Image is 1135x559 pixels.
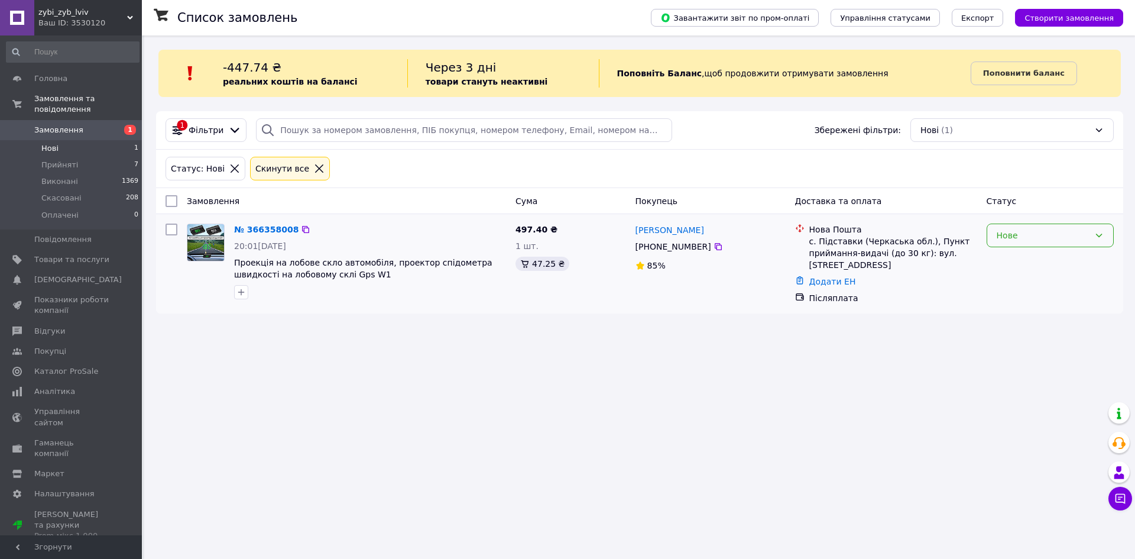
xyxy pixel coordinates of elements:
[187,196,239,206] span: Замовлення
[41,210,79,221] span: Оплачені
[134,143,138,154] span: 1
[34,468,64,479] span: Маркет
[234,225,299,234] a: № 366358008
[34,234,92,245] span: Повідомлення
[515,225,557,234] span: 497.40 ₴
[34,274,122,285] span: [DEMOGRAPHIC_DATA]
[809,292,977,304] div: Післяплата
[635,196,677,206] span: Покупець
[189,124,223,136] span: Фільтри
[1024,14,1114,22] span: Створити замовлення
[920,124,939,136] span: Нові
[34,295,109,316] span: Показники роботи компанії
[997,229,1089,242] div: Нове
[168,162,227,175] div: Статус: Нові
[124,125,136,135] span: 1
[987,196,1017,206] span: Статус
[256,118,672,142] input: Пошук за номером замовлення, ПІБ покупця, номером телефону, Email, номером накладної
[1015,9,1123,27] button: Створити замовлення
[983,69,1065,77] b: Поповнити баланс
[134,210,138,221] span: 0
[122,176,138,187] span: 1369
[34,366,98,377] span: Каталог ProSale
[34,386,75,397] span: Аналітика
[181,64,199,82] img: :exclamation:
[617,69,702,78] b: Поповніть Баланс
[831,9,940,27] button: Управління статусами
[660,12,809,23] span: Завантажити звіт по пром-оплаті
[34,438,109,459] span: Гаманець компанії
[34,125,83,135] span: Замовлення
[633,238,714,255] div: [PHONE_NUMBER]
[126,193,138,203] span: 208
[187,224,224,261] img: Фото товару
[187,224,225,261] a: Фото товару
[515,196,537,206] span: Cума
[234,258,492,279] a: Проекція на лобове скло автомобіля, проектор спідометра швидкості на лобовому склі Gps W1
[1108,487,1132,510] button: Чат з покупцем
[34,326,65,337] span: Відгуки
[426,60,497,75] span: Через 3 дні
[426,77,548,86] b: товари стануть неактивні
[41,193,82,203] span: Скасовані
[177,11,297,25] h1: Список замовлень
[941,125,953,135] span: (1)
[34,93,142,115] span: Замовлення та повідомлення
[34,509,109,542] span: [PERSON_NAME] та рахунки
[815,124,901,136] span: Збережені фільтри:
[41,160,78,170] span: Прийняті
[34,531,109,541] div: Prom мікс 1 000
[223,77,358,86] b: реальних коштів на балансі
[1003,12,1123,22] a: Створити замовлення
[38,18,142,28] div: Ваш ID: 3530120
[647,261,666,270] span: 85%
[809,277,856,286] a: Додати ЕН
[234,241,286,251] span: 20:01[DATE]
[6,41,140,63] input: Пошук
[961,14,994,22] span: Експорт
[41,143,59,154] span: Нові
[840,14,930,22] span: Управління статусами
[134,160,138,170] span: 7
[34,254,109,265] span: Товари та послуги
[809,235,977,271] div: с. Підставки (Черкаська обл.), Пункт приймання-видачі (до 30 кг): вул. [STREET_ADDRESS]
[38,7,127,18] span: zybi_zyb_lviv
[34,489,95,499] span: Налаштування
[515,241,539,251] span: 1 шт.
[795,196,882,206] span: Доставка та оплата
[971,62,1077,85] a: Поповнити баланс
[223,60,281,75] span: -447.74 ₴
[34,346,66,357] span: Покупці
[41,176,78,187] span: Виконані
[515,257,569,271] div: 47.25 ₴
[952,9,1004,27] button: Експорт
[599,59,971,88] div: , щоб продовжити отримувати замовлення
[253,162,312,175] div: Cкинути все
[34,73,67,84] span: Головна
[651,9,819,27] button: Завантажити звіт по пром-оплаті
[809,224,977,235] div: Нова Пошта
[635,224,704,236] a: [PERSON_NAME]
[34,406,109,428] span: Управління сайтом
